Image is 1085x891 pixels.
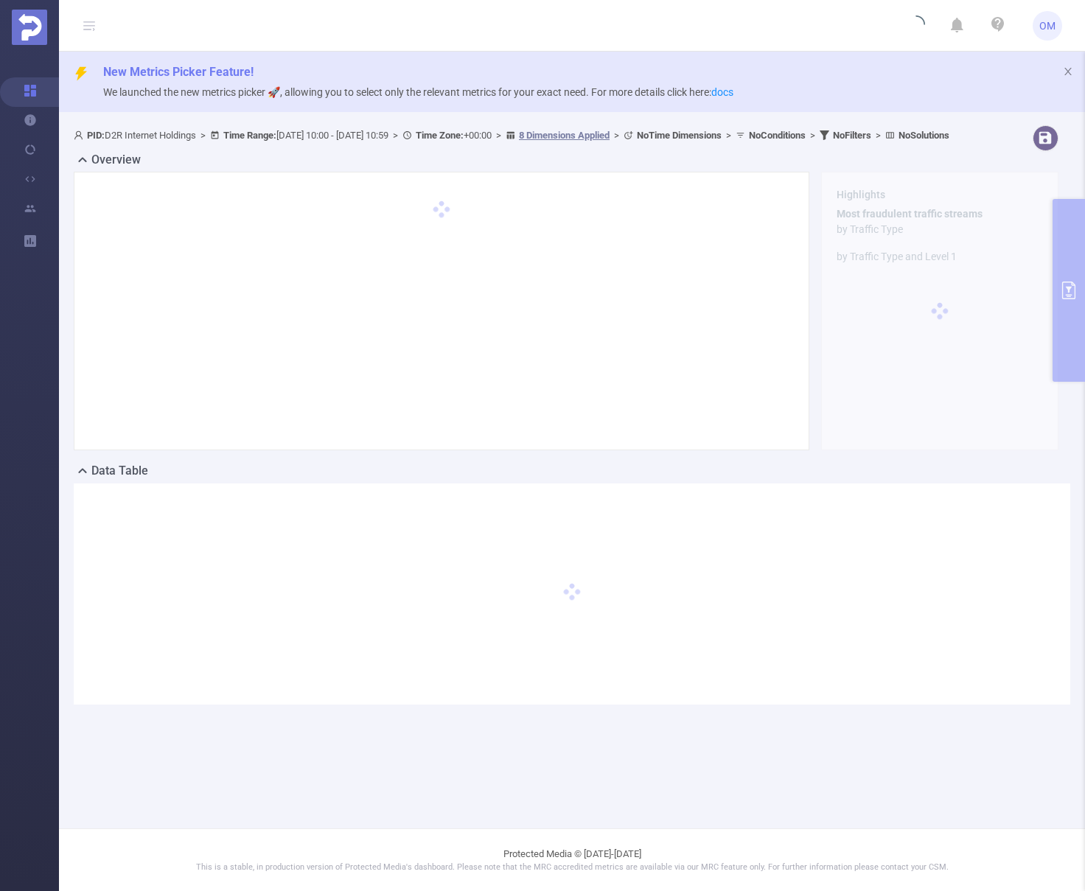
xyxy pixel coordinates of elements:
[91,151,141,169] h2: Overview
[722,130,736,141] span: >
[74,130,87,140] i: icon: user
[74,130,949,141] span: D2R Internet Holdings [DATE] 10:00 - [DATE] 10:59 +00:00
[610,130,624,141] span: >
[103,65,254,79] span: New Metrics Picker Feature!
[87,130,105,141] b: PID:
[74,66,88,81] i: icon: thunderbolt
[416,130,464,141] b: Time Zone:
[519,130,610,141] u: 8 Dimensions Applied
[899,130,949,141] b: No Solutions
[833,130,871,141] b: No Filters
[196,130,210,141] span: >
[1063,66,1073,77] i: icon: close
[907,15,925,36] i: icon: loading
[12,10,47,45] img: Protected Media
[1063,63,1073,80] button: icon: close
[91,462,148,480] h2: Data Table
[1039,11,1056,41] span: OM
[806,130,820,141] span: >
[492,130,506,141] span: >
[637,130,722,141] b: No Time Dimensions
[871,130,885,141] span: >
[711,86,733,98] a: docs
[96,862,1048,874] p: This is a stable, in production version of Protected Media's dashboard. Please note that the MRC ...
[103,86,733,98] span: We launched the new metrics picker 🚀, allowing you to select only the relevant metrics for your e...
[388,130,402,141] span: >
[59,828,1085,891] footer: Protected Media © [DATE]-[DATE]
[749,130,806,141] b: No Conditions
[223,130,276,141] b: Time Range:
